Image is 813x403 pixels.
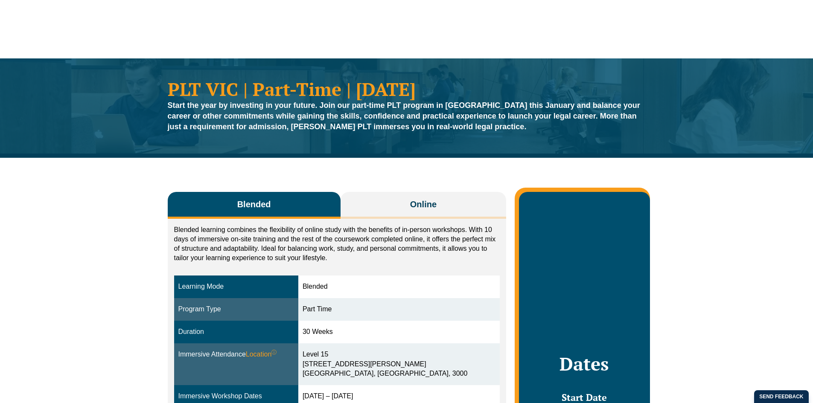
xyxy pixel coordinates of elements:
span: Blended [237,198,271,210]
div: Part Time [303,304,495,314]
div: Blended [303,282,495,292]
sup: ⓘ [271,349,277,355]
div: Learning Mode [178,282,294,292]
span: Online [410,198,437,210]
div: Level 15 [STREET_ADDRESS][PERSON_NAME] [GEOGRAPHIC_DATA], [GEOGRAPHIC_DATA], 3000 [303,350,495,379]
h2: Dates [527,353,641,374]
div: Program Type [178,304,294,314]
div: Duration [178,327,294,337]
h1: PLT VIC | Part-Time | [DATE] [168,80,646,98]
strong: Start the year by investing in your future. Join our part-time PLT program in [GEOGRAPHIC_DATA] t... [168,101,640,131]
span: Location [246,350,277,360]
div: Immersive Workshop Dates [178,391,294,401]
p: Blended learning combines the flexibility of online study with the benefits of in-person workshop... [174,225,500,263]
div: 30 Weeks [303,327,495,337]
div: Immersive Attendance [178,350,294,360]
